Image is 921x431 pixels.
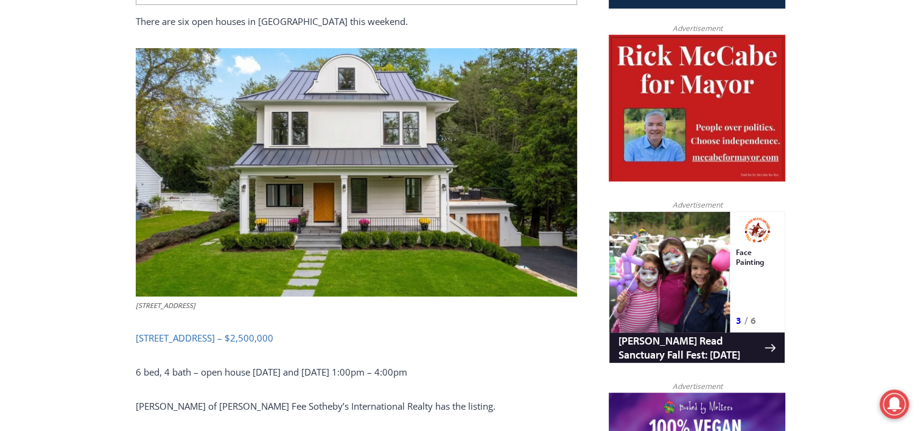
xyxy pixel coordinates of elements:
a: Intern @ [DOMAIN_NAME] [293,118,590,152]
p: [PERSON_NAME] of [PERSON_NAME] Fee Sotheby’s International Realty has the listing. [136,399,577,413]
span: Advertisement [660,23,734,34]
p: There are six open houses in [GEOGRAPHIC_DATA] this weekend. [136,14,577,29]
p: 6 bed, 4 bath – open house [DATE] and [DATE] 1:00pm – 4:00pm [136,365,577,379]
h4: [PERSON_NAME] Read Sanctuary Fall Fest: [DATE] [10,122,156,150]
div: "The first chef I interviewed talked about coming to [GEOGRAPHIC_DATA] from [GEOGRAPHIC_DATA] in ... [307,1,575,118]
span: Advertisement [660,199,734,211]
a: [STREET_ADDRESS] – $2,500,000 [136,332,273,344]
figcaption: [STREET_ADDRESS] [136,300,577,311]
span: Intern @ [DOMAIN_NAME] [318,121,564,149]
div: 6 [142,103,147,115]
a: [PERSON_NAME] Read Sanctuary Fall Fest: [DATE] [1,121,176,152]
img: McCabe for Mayor [609,35,785,182]
div: / [136,103,139,115]
img: 3 Overdale Road, Rye [136,48,577,296]
div: 3 [127,103,133,115]
div: Face Painting [127,36,170,100]
span: Advertisement [660,380,734,392]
